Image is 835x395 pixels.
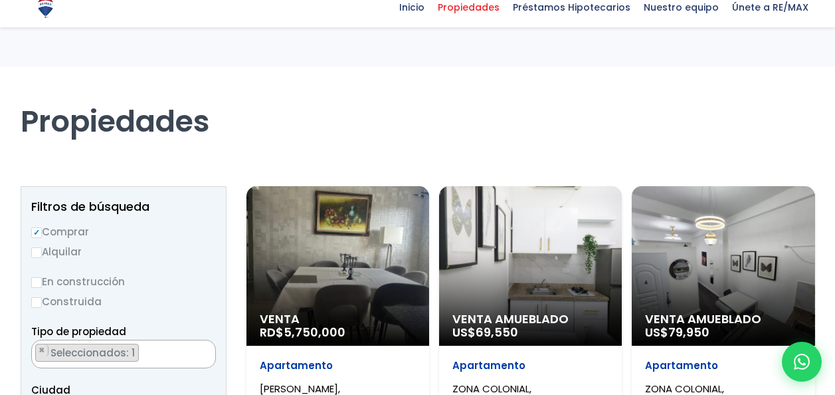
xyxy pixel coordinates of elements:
[32,340,39,369] textarea: Search
[49,346,138,360] span: Seleccionados: 1
[260,313,416,326] span: Venta
[36,344,48,356] button: Remove item
[452,313,608,326] span: Venta Amueblado
[645,324,709,340] span: US$
[476,324,518,340] span: 69,550
[31,273,216,290] label: En construcción
[31,325,126,338] span: Tipo de propiedad
[31,297,42,308] input: Construida
[35,344,139,362] li: APARTAMENTO
[21,66,815,140] h1: Propiedades
[260,324,345,340] span: RD$
[452,359,608,372] p: Apartamento
[668,324,709,340] span: 79,950
[31,227,42,238] input: Comprar
[645,359,801,372] p: Apartamento
[452,324,518,340] span: US$
[31,223,216,240] label: Comprar
[645,313,801,326] span: Venta Amueblado
[31,243,216,260] label: Alquilar
[201,344,208,356] span: ×
[31,200,216,213] h2: Filtros de búsqueda
[260,359,416,372] p: Apartamento
[39,344,45,356] span: ×
[31,247,42,258] input: Alquilar
[201,344,209,357] button: Remove all items
[284,324,345,340] span: 5,750,000
[31,277,42,288] input: En construcción
[31,293,216,310] label: Construida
